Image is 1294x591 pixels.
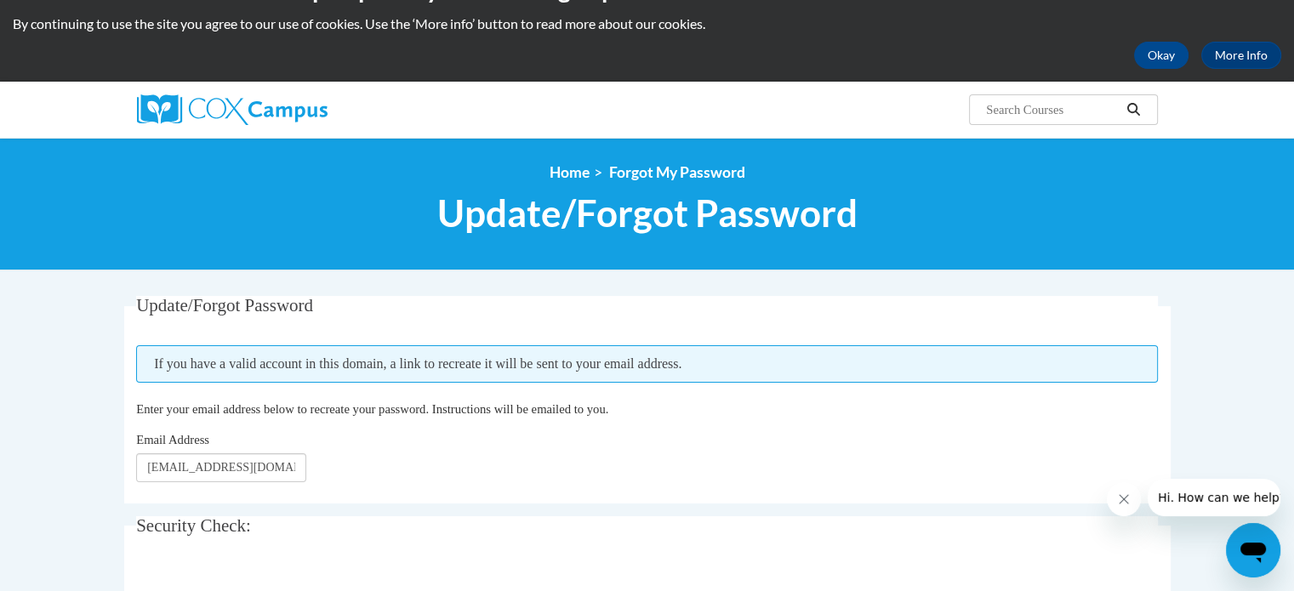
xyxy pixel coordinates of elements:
span: Update/Forgot Password [136,295,313,315]
button: Okay [1134,42,1189,69]
a: Home [550,163,590,181]
iframe: Message from company [1148,479,1280,516]
span: Update/Forgot Password [437,190,858,236]
p: By continuing to use the site you agree to our use of cookies. Use the ‘More info’ button to read... [13,14,1281,33]
span: Enter your email address below to recreate your password. Instructions will be emailed to you. [136,402,608,416]
iframe: Close message [1107,482,1141,516]
span: Hi. How can we help? [10,12,138,26]
input: Email [136,453,306,482]
span: Security Check: [136,515,251,536]
span: If you have a valid account in this domain, a link to recreate it will be sent to your email addr... [136,345,1158,383]
a: More Info [1201,42,1281,69]
iframe: Button to launch messaging window [1226,523,1280,577]
span: Forgot My Password [609,163,745,181]
a: Cox Campus [137,94,460,125]
img: Cox Campus [137,94,328,125]
input: Search Courses [984,99,1120,120]
button: Search [1120,99,1146,120]
span: Email Address [136,433,209,446]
